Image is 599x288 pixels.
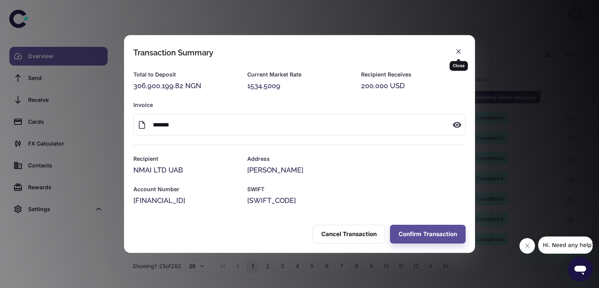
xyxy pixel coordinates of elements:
[133,155,238,163] h6: Recipient
[247,165,466,176] div: [PERSON_NAME]
[519,238,535,254] iframe: Close message
[450,61,468,71] div: Close
[361,70,466,79] h6: Recipient Receives
[538,236,593,254] iframe: Message from company
[133,185,238,194] h6: Account Number
[133,165,238,176] div: NMAI LTD UAB
[247,155,466,163] h6: Address
[313,225,385,244] button: Cancel Transaction
[390,225,466,244] button: Confirm Transaction
[5,5,56,12] span: Hi. Need any help?
[247,185,466,194] h6: SWIFT
[361,80,466,91] div: 200,000 USD
[133,70,238,79] h6: Total to Deposit
[133,101,466,109] h6: Invoice
[568,257,593,282] iframe: Button to launch messaging window
[247,80,352,91] div: 1534.5009
[133,80,238,91] div: 306,900,199.82 NGN
[133,48,213,57] div: Transaction Summary
[247,195,466,206] div: [SWIFT_CODE]
[133,195,238,206] div: [FINANCIAL_ID]
[247,70,352,79] h6: Current Market Rate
